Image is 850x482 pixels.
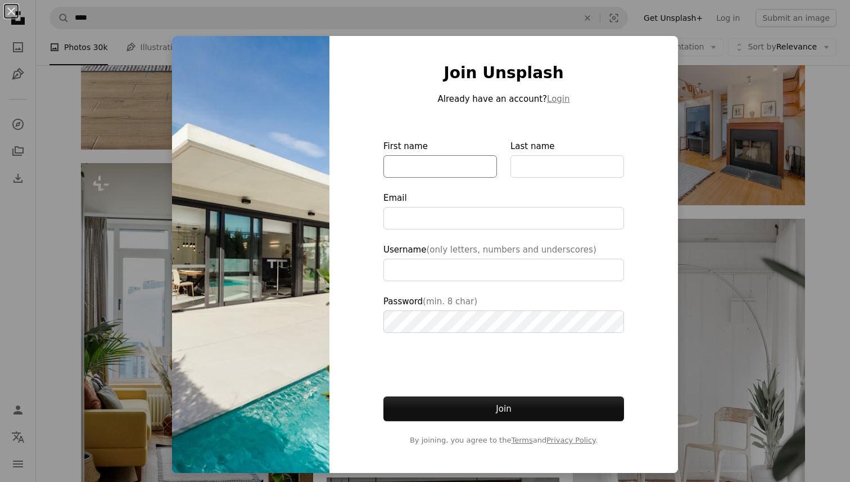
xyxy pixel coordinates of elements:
span: By joining, you agree to the and . [383,435,624,446]
input: Last name [510,155,624,178]
label: Password [383,295,624,333]
label: Email [383,191,624,229]
span: (min. 8 char) [423,296,477,307]
label: Last name [510,139,624,178]
button: Join [383,397,624,421]
a: Privacy Policy [546,436,595,444]
a: Terms [511,436,532,444]
h1: Join Unsplash [383,63,624,83]
label: Username [383,243,624,281]
input: First name [383,155,497,178]
input: Username(only letters, numbers and underscores) [383,259,624,281]
input: Email [383,207,624,229]
span: (only letters, numbers and underscores) [426,245,596,255]
input: Password(min. 8 char) [383,310,624,333]
img: photo-1512917774080-9991f1c4c750 [172,36,329,473]
p: Already have an account? [383,92,624,106]
button: Login [547,92,569,106]
label: First name [383,139,497,178]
